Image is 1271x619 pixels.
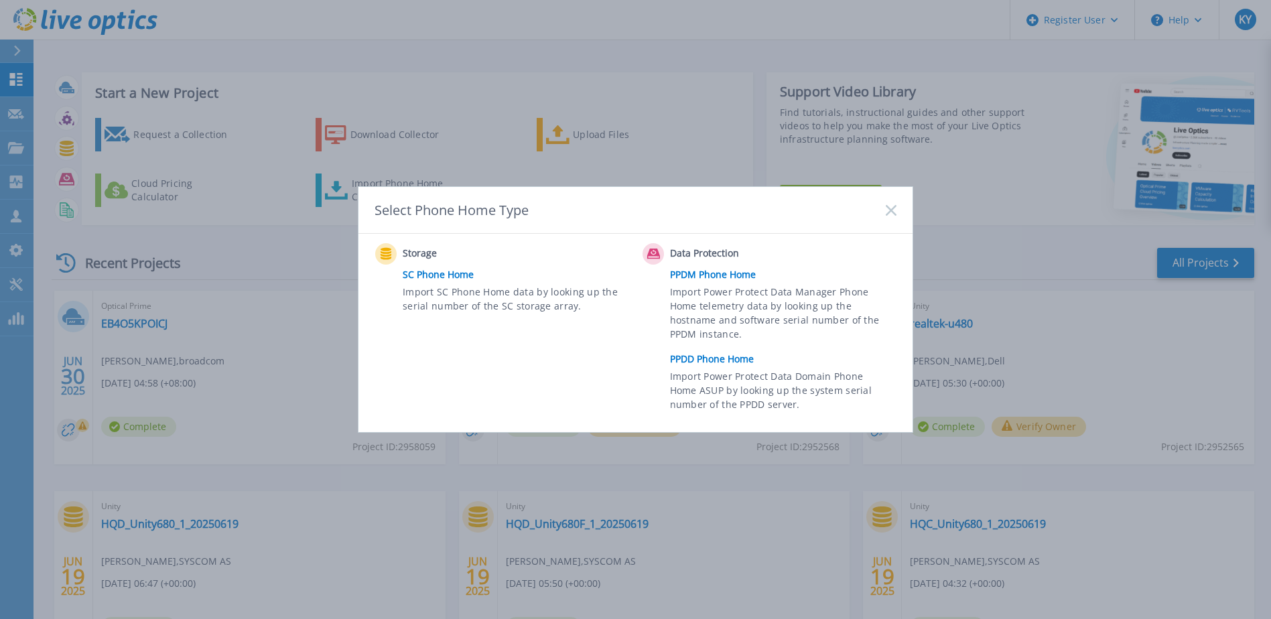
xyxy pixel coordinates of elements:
[375,201,530,219] div: Select Phone Home Type
[670,246,803,262] span: Data Protection
[403,285,626,316] span: Import SC Phone Home data by looking up the serial number of the SC storage array.
[403,246,536,262] span: Storage
[403,265,636,285] a: SC Phone Home
[670,265,903,285] a: PPDM Phone Home
[670,349,903,369] a: PPDD Phone Home
[670,285,893,346] span: Import Power Protect Data Manager Phone Home telemetry data by looking up the hostname and softwa...
[670,369,893,415] span: Import Power Protect Data Domain Phone Home ASUP by looking up the system serial number of the PP...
